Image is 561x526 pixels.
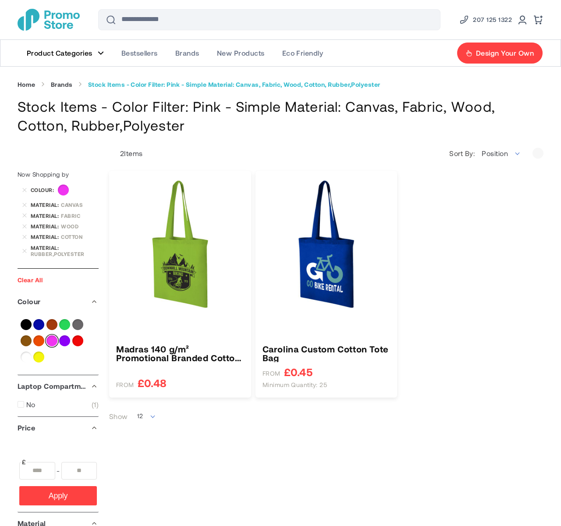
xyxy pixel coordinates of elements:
[27,49,92,57] span: Product Categories
[18,375,99,397] div: Laptop Compartment
[46,319,57,330] a: Brown
[18,9,80,31] a: store logo
[22,188,27,193] a: Remove Colour Pink
[31,245,61,251] span: Material
[263,370,280,377] span: FROM
[22,224,27,229] a: Remove Material Wood
[533,148,543,159] a: Set Descending Direction
[26,400,36,409] span: No
[31,202,61,208] span: Material
[22,235,27,240] a: Remove Material Cotton
[46,335,57,346] a: Pink
[22,213,27,218] a: Remove Material Fabric
[116,180,244,308] img: Madras 140 g/m² Promotional Branded Cotton Tote Bag 7L
[51,81,73,89] a: Brands
[217,49,265,57] span: New Products
[459,14,512,25] a: Phone
[263,381,327,389] span: Minimum quantity: 25
[31,213,61,219] span: Material
[18,97,543,135] h1: Stock Items - Color Filter: Pink - Simple Material: Canvas, Fabric, Wood, Cotton, Rubber,Polyester
[116,345,244,362] a: Madras 140 g/m² Promotional Branded Cotton Tote Bag 7L
[116,381,134,389] span: FROM
[88,81,380,89] strong: Stock Items - Color Filter: Pink - Simple Material: Canvas, Fabric, Wood, Cotton, Rubber,Polyester
[121,49,158,57] span: Bestsellers
[18,417,99,439] div: Price
[92,400,99,409] span: 1
[33,335,44,346] a: Orange
[22,248,27,253] a: Remove Material Rubber,Polyester
[72,319,83,330] a: Grey
[137,412,143,420] span: 12
[19,462,55,480] input: From
[21,352,32,363] a: White
[167,40,208,66] a: Brands
[61,462,97,480] input: To
[31,251,99,257] div: Rubber,Polyester
[21,319,32,330] a: Black
[175,49,199,57] span: Brands
[18,171,69,178] span: Now Shopping by
[61,234,99,240] div: Cotton
[282,49,323,57] span: Eco Friendly
[33,352,44,363] a: Yellow
[273,40,332,66] a: Eco Friendly
[263,180,391,308] img: Carolina Custom Cotton Tote Bag
[61,213,99,219] div: Fabric
[21,335,32,346] a: Natural
[263,345,391,362] a: Carolina Custom Cotton Tote Bag
[109,149,143,158] p: Items
[482,149,508,157] span: Position
[113,40,167,66] a: Bestsellers
[21,458,27,466] span: £
[109,412,128,421] label: Show
[18,81,36,89] a: Home
[19,486,97,505] button: Apply
[59,319,70,330] a: Green
[18,9,80,31] img: Promotional Merchandise
[138,377,167,388] span: £0.48
[59,335,70,346] a: Purple
[473,14,512,25] span: 207 125 1322
[18,400,99,409] a: No 1
[284,366,312,377] span: £0.45
[449,149,477,158] label: Sort By
[31,234,61,240] span: Material
[61,223,99,229] div: Wood
[55,462,61,480] span: -
[100,9,121,30] button: Search
[18,276,43,284] a: Clear All
[31,223,61,229] span: Material
[33,319,44,330] a: Blue
[18,291,99,313] div: Colour
[132,408,161,425] span: 12
[22,202,27,207] a: Remove Material Canvas
[208,40,273,66] a: New Products
[477,145,526,162] span: Position
[31,187,56,193] span: Colour
[18,40,113,66] a: Product Categories
[120,149,124,157] span: 2
[457,42,543,64] a: Design Your Own
[61,202,99,208] div: Canvas
[476,49,534,57] span: Design Your Own
[72,335,83,346] a: Red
